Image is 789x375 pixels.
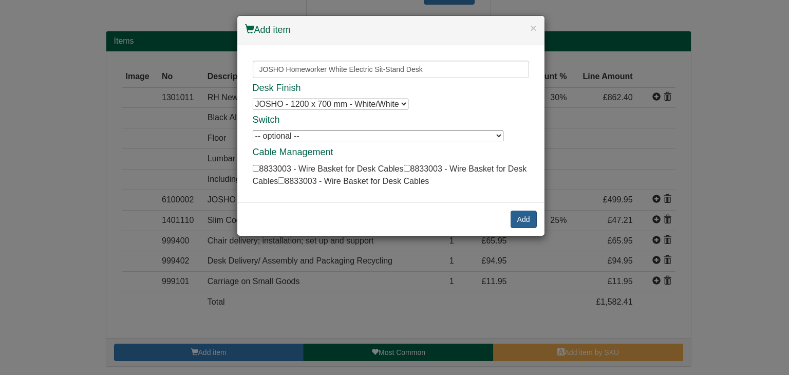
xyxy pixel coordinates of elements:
div: 8833003 - Wire Basket for Desk Cables 8833003 - Wire Basket for Desk Cables 8833003 - Wire Basket... [253,83,529,188]
input: Search for a product [253,61,529,78]
h4: Desk Finish [253,83,529,93]
button: Add [511,211,537,228]
button: × [530,23,536,33]
h4: Add item [245,24,537,37]
h4: Cable Management [253,147,529,158]
h4: Switch [253,115,529,125]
